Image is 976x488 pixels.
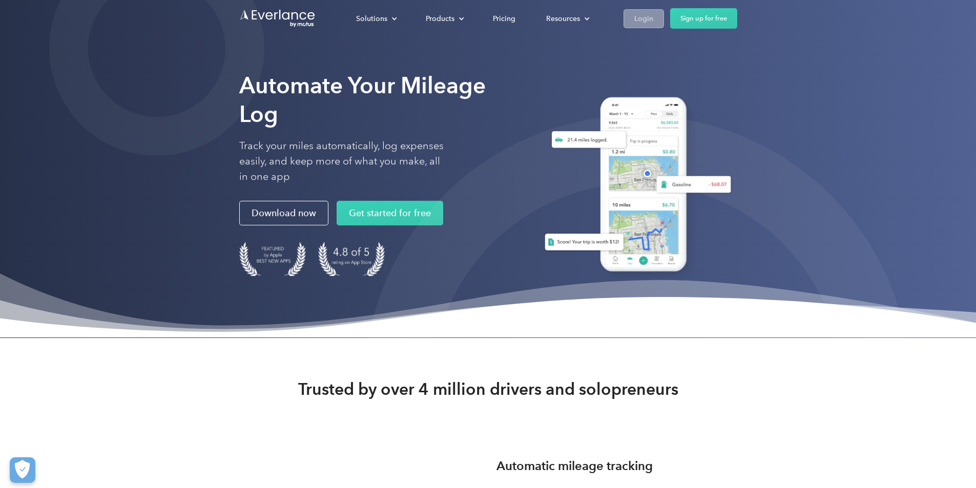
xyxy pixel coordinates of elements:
a: Download now [239,201,328,225]
div: Resources [536,10,598,28]
button: Cookies Settings [10,457,35,483]
div: Pricing [493,12,515,25]
a: Get started for free [337,201,443,225]
strong: Trusted by over 4 million drivers and solopreneurs [298,379,678,399]
img: 4.9 out of 5 stars on the app store [318,242,385,276]
div: Products [426,12,454,25]
strong: Automate Your Mileage Log [239,72,486,128]
div: Products [416,10,472,28]
p: Track your miles automatically, log expenses easily, and keep more of what you make, all in one app [239,138,444,184]
div: Resources [546,12,580,25]
div: Solutions [346,10,405,28]
img: Everlance, mileage tracker app, expense tracking app [532,89,737,283]
a: Login [624,9,664,28]
a: Go to homepage [239,9,316,28]
h3: Automatic mileage tracking [496,457,653,475]
a: Pricing [483,10,526,28]
a: Sign up for free [670,8,737,29]
img: Badge for Featured by Apple Best New Apps [239,242,306,276]
div: Login [634,12,653,25]
div: Solutions [356,12,387,25]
